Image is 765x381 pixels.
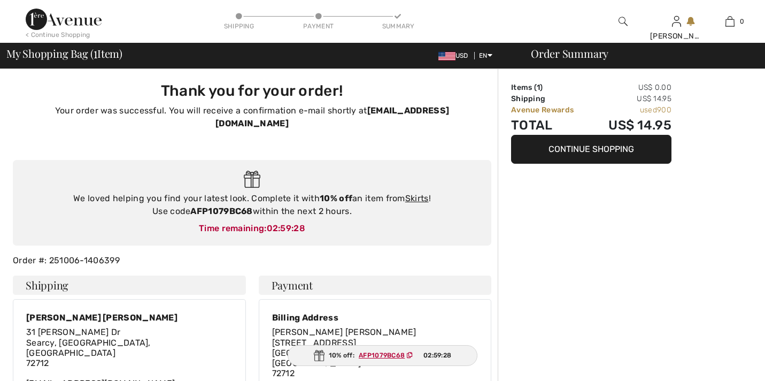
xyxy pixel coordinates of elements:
[591,104,671,116] td: used
[650,31,702,42] div: [PERSON_NAME]
[405,193,429,203] a: Skirts
[26,327,151,368] span: 31 [PERSON_NAME] Dr Searcy, [GEOGRAPHIC_DATA], [GEOGRAPHIC_DATA] 72712
[19,82,485,100] h3: Thank you for your order!
[511,104,591,116] td: Avenue Rewards
[657,105,671,115] span: 900
[244,171,260,188] img: Gift.svg
[511,82,591,93] td: Items ( )
[591,116,671,135] td: US$ 14.95
[511,135,671,164] button: Continue Shopping
[288,345,478,366] div: 10% off:
[24,222,481,235] div: Time remaining:
[518,48,759,59] div: Order Summary
[591,82,671,93] td: US$ 0.00
[511,93,591,104] td: Shipping
[438,52,455,60] img: US Dollar
[267,223,305,233] span: 02:59:28
[272,313,478,323] div: Billing Address
[704,15,756,28] a: 0
[740,17,744,26] span: 0
[215,105,449,128] strong: [EMAIL_ADDRESS][DOMAIN_NAME]
[423,350,451,360] span: 02:59:28
[19,104,485,130] p: Your order was successful. You will receive a confirmation e-mail shortly at
[26,30,90,40] div: < Continue Shopping
[672,15,681,28] img: My Info
[26,9,102,30] img: 1ère Avenue
[26,313,233,323] div: [PERSON_NAME] [PERSON_NAME]
[320,193,352,203] strong: 10% off
[259,276,492,295] h4: Payment
[672,16,681,26] a: Sign In
[511,116,591,135] td: Total
[438,52,473,59] span: USD
[94,45,97,59] span: 1
[314,350,324,361] img: Gift.svg
[272,338,458,379] span: [STREET_ADDRESS] [GEOGRAPHIC_DATA], [GEOGRAPHIC_DATA], [GEOGRAPHIC_DATA] 72712
[537,83,540,92] span: 1
[725,15,735,28] img: My Bag
[223,21,255,31] div: Shipping
[479,52,492,59] span: EN
[6,48,122,59] span: My Shopping Bag ( Item)
[13,276,246,295] h4: Shipping
[359,352,405,359] ins: AFP1079BC68
[619,15,628,28] img: search the website
[6,254,498,267] div: Order #: 251006-1406399
[303,21,335,31] div: Payment
[24,192,481,218] div: We loved helping you find your latest look. Complete it with an item from ! Use code within the n...
[591,93,671,104] td: US$ 14.95
[382,21,414,31] div: Summary
[272,327,416,337] span: [PERSON_NAME] [PERSON_NAME]
[190,206,252,216] strong: AFP1079BC68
